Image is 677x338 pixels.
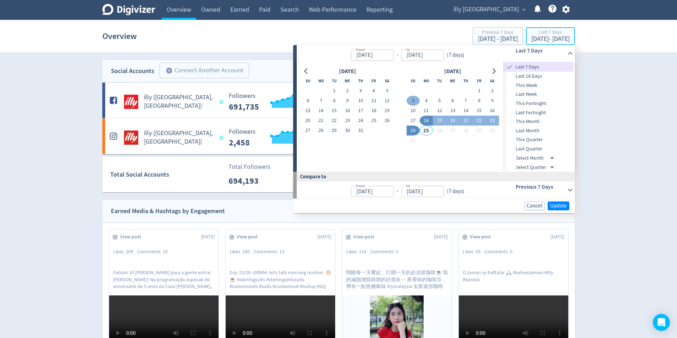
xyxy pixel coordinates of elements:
div: Comments [370,248,402,255]
span: Last Week [503,90,574,98]
button: 9 [486,96,499,106]
button: 24 [407,126,420,135]
div: Last Quarter [503,144,574,154]
button: 14 [459,106,472,116]
div: This Month [503,117,574,126]
button: 11 [420,106,433,116]
button: 19 [433,116,446,126]
th: Monday [315,76,328,86]
label: from [356,46,365,52]
span: This Month [503,118,574,126]
button: 4 [420,96,433,106]
div: Total Social Accounts [110,170,224,180]
span: View post [237,233,262,240]
span: This Week [503,82,574,89]
button: 8 [328,96,341,106]
span: Data last synced: 25 Aug 2025, 5:02am (AEST) [220,100,226,104]
div: Likes [463,248,484,255]
button: 4 [367,86,380,96]
h5: illy ([GEOGRAPHIC_DATA], [GEOGRAPHIC_DATA]) [144,129,213,146]
button: 15 [328,106,341,116]
span: Last Fortnight [503,109,574,117]
span: Cancel [527,203,542,209]
div: from-to(7 days)Last 7 Days [297,62,575,172]
p: Faltam 10 [PERSON_NAME] para a gente entrar [PERSON_NAME]! Na programação especial do aniversário... [113,269,215,289]
div: This Week [503,81,574,90]
span: [DATE] [201,233,215,240]
button: 26 [433,126,446,135]
button: Cancel [524,201,545,210]
button: 8 [472,96,485,106]
div: Comments [137,248,172,255]
span: This Fortnight [503,100,574,107]
span: View post [470,233,495,240]
button: 10 [354,96,367,106]
button: 12 [433,106,446,116]
div: Open Intercom Messenger [653,314,670,331]
button: 10 [407,106,420,116]
button: 26 [381,116,394,126]
span: add_circle [166,67,173,74]
span: [DATE] [317,233,331,240]
nav: presets [503,62,574,172]
div: ( 7 days ) [444,51,467,59]
button: 1 [328,86,341,96]
th: Saturday [486,76,499,86]
div: Last Fortnight [503,108,574,117]
span: 15 [163,248,168,255]
div: Last Week [503,90,574,99]
div: Compare to [293,172,575,181]
button: 29 [472,126,485,135]
span: 13 [279,248,284,255]
label: from [356,183,365,189]
div: - [394,51,401,59]
button: 14 [315,106,328,116]
button: 31 [354,126,367,135]
div: Last 14 Days [503,72,574,81]
th: Sunday [407,76,420,86]
button: 28 [315,126,328,135]
button: 24 [354,116,367,126]
span: View post [353,233,378,240]
th: Friday [367,76,380,86]
span: 180 [242,248,250,255]
div: [DATE] [337,67,358,76]
div: Likes [113,248,137,255]
span: View post [120,233,145,240]
button: Last 7 Days[DATE]- [DATE] [526,27,575,45]
button: Previous 7 Days[DATE] - [DATE] [473,27,523,45]
button: 2 [341,86,354,96]
button: 17 [407,116,420,126]
button: 27 [301,126,315,135]
button: 20 [301,116,315,126]
button: 29 [328,126,341,135]
div: Earned Media & Hashtags by Engagement [111,206,225,216]
span: Update [550,203,567,209]
th: Wednesday [341,76,354,86]
button: 6 [301,96,315,106]
span: Last 7 Days [514,63,574,71]
th: Wednesday [446,76,459,86]
div: Likes [230,248,254,255]
button: 7 [315,96,328,106]
div: Select Month [516,154,557,163]
button: 31 [407,135,420,145]
button: 11 [367,96,380,106]
button: 20 [446,116,459,126]
button: 5 [381,86,394,96]
span: [DATE] [434,233,448,240]
button: 22 [472,116,485,126]
button: 13 [301,106,315,116]
svg: Followers --- [225,93,332,111]
span: Last Quarter [503,145,574,153]
div: Select Quarter [516,163,557,172]
img: illy (AU, NZ) undefined [124,95,138,109]
button: 23 [486,116,499,126]
div: ( 7 days ) [444,187,464,195]
span: 114 [359,248,366,255]
button: 9 [341,96,354,106]
th: Sunday [301,76,315,86]
button: 1 [472,86,485,96]
button: 5 [433,96,446,106]
h1: Overview [102,25,137,48]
